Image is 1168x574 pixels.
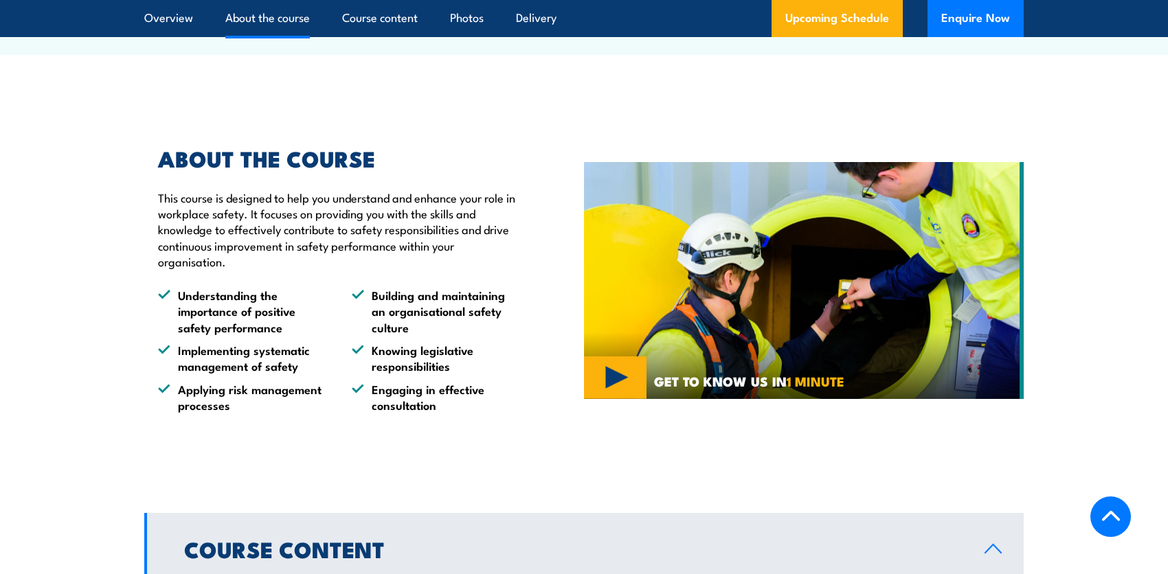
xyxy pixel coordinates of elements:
[158,287,327,335] li: Understanding the importance of positive safety performance
[158,381,327,413] li: Applying risk management processes
[352,287,521,335] li: Building and maintaining an organisational safety culture
[654,375,844,387] span: GET TO KNOW US IN
[352,381,521,413] li: Engaging in effective consultation
[158,148,521,168] h2: ABOUT THE COURSE
[158,342,327,374] li: Implementing systematic management of safety
[352,342,521,374] li: Knowing legislative responsibilities
[184,539,963,558] h2: Course Content
[787,371,844,391] strong: 1 MINUTE
[158,190,521,270] p: This course is designed to help you understand and enhance your role in workplace safety. It focu...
